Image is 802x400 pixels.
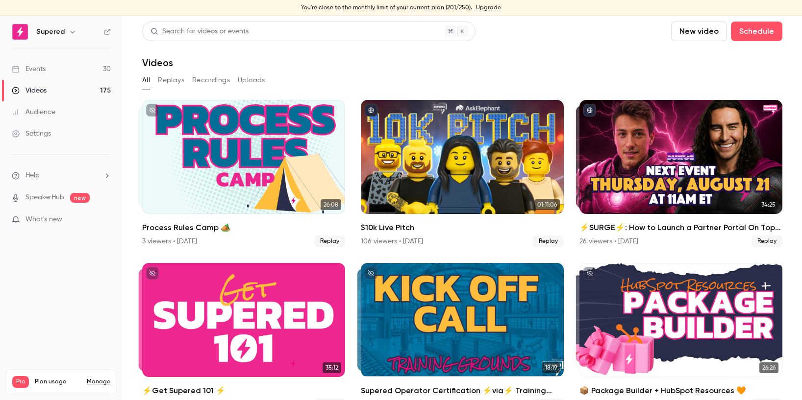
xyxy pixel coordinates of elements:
[150,26,249,37] div: Search for videos or events
[142,57,173,69] h1: Videos
[583,104,596,117] button: published
[12,170,111,181] li: help-dropdown-opener
[321,199,341,210] span: 26:08
[142,72,150,88] button: All
[36,27,65,37] h6: Supered
[534,199,560,210] span: 01:11:06
[238,72,265,88] button: Uploads
[12,376,29,388] span: Pro
[142,236,197,246] div: 3 viewers • [DATE]
[12,24,28,40] img: Supered
[323,362,341,373] span: 35:12
[12,129,51,139] div: Settings
[25,170,40,181] span: Help
[361,100,564,247] a: 01:11:06$10k Live Pitch106 viewers • [DATE]Replay
[731,22,782,41] button: Schedule
[142,222,345,234] h2: Process Rules Camp 🏕️
[758,199,778,210] span: 34:25
[579,100,782,247] a: 34:2534:25⚡️SURGE⚡️: How to Launch a Partner Portal On Top of HubSpot w/Introw26 viewers • [DATE]...
[533,235,564,247] span: Replay
[142,100,345,247] a: 26:0826:08Process Rules Camp 🏕️3 viewers • [DATE]Replay
[759,362,778,373] span: 26:26
[158,72,184,88] button: Replays
[361,236,423,246] div: 106 viewers • [DATE]
[579,385,782,397] h2: 📦 Package Builder + HubSpot Resources 🧡
[12,64,46,74] div: Events
[35,378,81,386] span: Plan usage
[752,235,782,247] span: Replay
[12,107,55,117] div: Audience
[99,215,111,224] iframe: Noticeable Trigger
[142,22,782,394] section: Videos
[579,222,782,234] h2: ⚡️SURGE⚡️: How to Launch a Partner Portal On Top of HubSpot w/Introw
[579,236,638,246] div: 26 viewers • [DATE]
[361,222,564,234] h2: $10k Live Pitch
[671,22,727,41] button: New video
[146,267,159,280] button: unpublished
[361,385,564,397] h2: Supered Operator Certification ⚡️via⚡️ Training Grounds: Kickoff Call
[365,104,377,117] button: published
[25,214,62,225] span: What's new
[146,104,159,117] button: unpublished
[583,267,596,280] button: unpublished
[142,100,345,247] li: Process Rules Camp 🏕️
[87,378,110,386] a: Manage
[12,86,47,95] div: Videos
[70,193,90,203] span: new
[579,100,782,247] li: ⚡️SURGE⚡️: How to Launch a Partner Portal On Top of HubSpot w/Introw
[542,362,560,373] span: 18:19
[476,4,501,12] a: Upgrade
[361,100,564,247] li: $10k Live Pitch
[25,192,64,203] a: SpeakerHub
[365,267,377,280] button: unpublished
[192,72,230,88] button: Recordings
[142,385,345,397] h2: ⚡️Get Supered 101 ⚡️
[314,235,345,247] span: Replay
